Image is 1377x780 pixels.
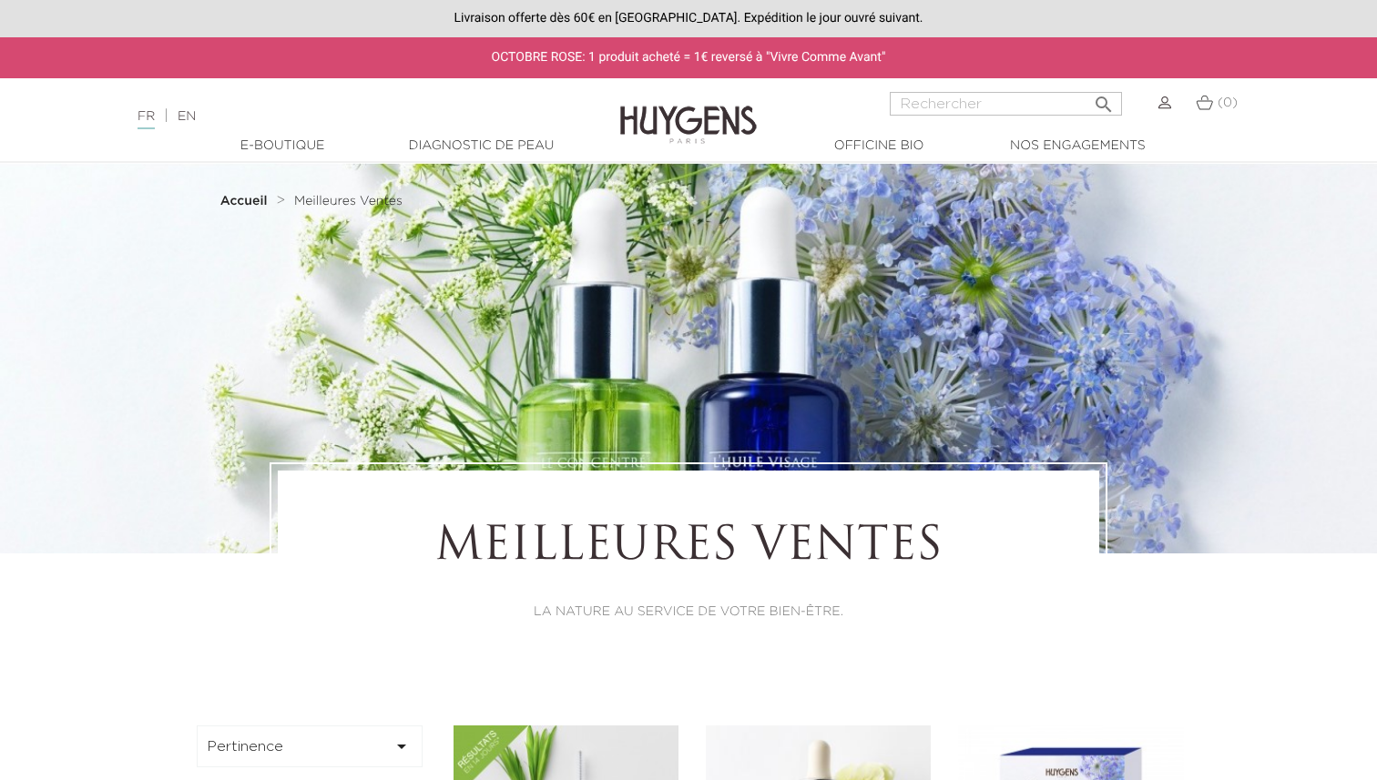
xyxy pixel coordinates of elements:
[138,110,155,129] a: FR
[197,725,423,767] button: Pertinence
[328,603,1049,622] p: LA NATURE AU SERVICE DE VOTRE BIEN-ÊTRE.
[391,735,413,757] i: 
[294,195,403,208] span: Meilleures Ventes
[191,137,373,156] a: E-Boutique
[1218,96,1238,109] span: (0)
[220,194,271,208] a: Accueil
[128,106,560,127] div: |
[390,137,572,156] a: Diagnostic de peau
[1087,86,1120,111] button: 
[1093,88,1115,110] i: 
[620,76,757,147] img: Huygens
[328,521,1049,575] h1: Meilleures Ventes
[178,110,196,123] a: EN
[294,194,403,208] a: Meilleures Ventes
[986,137,1168,156] a: Nos engagements
[220,195,268,208] strong: Accueil
[788,137,970,156] a: Officine Bio
[890,92,1122,116] input: Rechercher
